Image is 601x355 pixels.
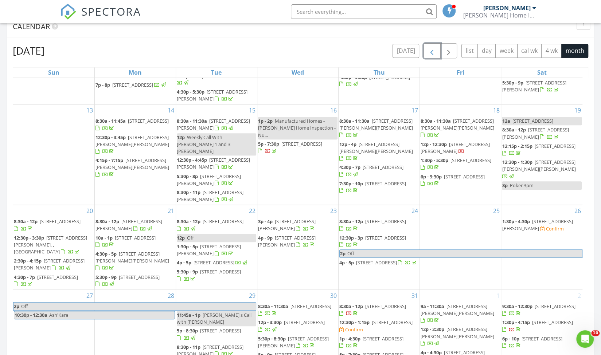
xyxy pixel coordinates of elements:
span: 12:30p - 3:45p [95,134,126,141]
span: [STREET_ADDRESS][PERSON_NAME] [177,189,243,202]
a: 7:30p - 10p [STREET_ADDRESS] [339,180,419,195]
a: 12:30p - 4:45p [STREET_ADDRESS][PERSON_NAME] [177,156,256,171]
span: [STREET_ADDRESS] [365,218,406,225]
span: [STREET_ADDRESS][PERSON_NAME] [177,157,250,170]
a: 1:30p - 5p [STREET_ADDRESS][PERSON_NAME] [177,243,241,257]
a: 5:30p - 8p [STREET_ADDRESS][PERSON_NAME] [177,172,256,188]
span: Off [21,303,28,309]
span: 5:30p - 9p [177,268,198,275]
span: [STREET_ADDRESS] [40,218,81,225]
td: Go to July 14, 2025 [94,104,176,205]
td: Go to July 26, 2025 [501,205,582,290]
span: 12:30p - 3p [339,234,363,241]
span: 1:30p - 4:30p [502,218,530,225]
a: Go to July 13, 2025 [85,104,94,116]
button: Next month [440,43,457,58]
a: 5:30p - 9p [STREET_ADDRESS][PERSON_NAME] [502,79,566,93]
a: 4:30p - 7p [STREET_ADDRESS] [339,163,419,179]
a: 4:30p - 5:30p [STREET_ADDRESS][PERSON_NAME] [177,88,256,103]
span: 1:30p - 5:30p [421,157,448,163]
span: [STREET_ADDRESS] [444,173,485,180]
button: day [477,44,496,58]
a: 7p - 8p [STREET_ADDRESS] [95,82,167,88]
span: Off [187,234,194,241]
a: 8:30a - 11:30a [STREET_ADDRESS][PERSON_NAME] [177,117,256,133]
span: 8:30a - 12p [14,218,38,225]
span: 7:30p - 10p [339,180,363,187]
iframe: Intercom live chat [576,330,594,348]
a: 12:30p - 3:45p [STREET_ADDRESS][PERSON_NAME][PERSON_NAME] [95,134,169,154]
span: 5:30p - 9p [95,274,117,280]
a: 8:30a - 12p [STREET_ADDRESS][PERSON_NAME] [502,126,569,140]
span: [STREET_ADDRESS] [128,118,169,124]
span: 12a [502,118,510,124]
span: 4p - 5p [339,259,354,266]
a: 2:30p - 4:15p [STREET_ADDRESS][PERSON_NAME] [14,257,85,271]
span: [STREET_ADDRESS] [290,303,331,309]
a: 12:30p - 4:45p [STREET_ADDRESS][PERSON_NAME] [177,157,250,170]
span: 5:30p - 9p [502,79,523,86]
div: Sloan Home Inspections [463,12,536,19]
span: [STREET_ADDRESS] [200,327,241,334]
span: [STREET_ADDRESS] [284,319,325,326]
a: 1:30p - 5:30p [STREET_ADDRESS] [421,156,500,172]
a: 12p - 3:30p [STREET_ADDRESS] [258,318,337,334]
span: Poker 3pm [510,182,533,189]
span: [STREET_ADDRESS] [200,268,241,275]
td: Go to July 23, 2025 [257,205,338,290]
span: 12p [177,234,185,241]
span: Off [347,250,354,257]
span: [STREET_ADDRESS][PERSON_NAME][PERSON_NAME] [95,157,169,170]
span: 10:30p - 12:30a [14,311,48,319]
a: 12:30p - 3:30p [STREET_ADDRESS][PERSON_NAME]. , [GEOGRAPHIC_DATA] [14,234,94,257]
span: 8:30a - 12p [339,303,363,309]
span: 12:15p - 2:15p [502,143,532,149]
span: [STREET_ADDRESS] [363,164,403,170]
span: 12p - 4p [339,141,356,147]
span: [STREET_ADDRESS][PERSON_NAME] [421,141,490,154]
a: 1:30p - 4:15p [STREET_ADDRESS] [502,318,582,334]
a: 1:30p - 4:15p [STREET_ADDRESS] [502,319,573,332]
a: 2:30p - 4:15p [STREET_ADDRESS][PERSON_NAME] [14,257,94,272]
a: 12p - 2:30p [STREET_ADDRESS][PERSON_NAME][PERSON_NAME] [421,326,494,346]
a: 5:30p - 9p [STREET_ADDRESS] [177,268,241,282]
a: 12:15p - 2:15p [STREET_ADDRESS] [502,142,582,158]
span: SPECTORA [81,4,141,19]
span: 1:30p - 5p [177,243,198,250]
span: 8:30a - 12p [177,218,200,225]
a: 8:30a - 12p [STREET_ADDRESS] [177,217,256,233]
span: [STREET_ADDRESS] [365,303,406,309]
a: 4:30p - 7p [STREET_ADDRESS] [339,164,403,177]
a: Confirm [339,326,363,333]
a: Monday [127,67,143,78]
span: 6p - 9:30p [421,173,442,180]
a: 12:30p - 3p [STREET_ADDRESS] [339,234,406,248]
td: Go to July 17, 2025 [339,104,420,205]
span: 1p - 2p [258,118,273,124]
a: 12:30p - 1:30p [STREET_ADDRESS][PERSON_NAME][PERSON_NAME] [502,159,575,179]
span: 5:30p - 8:30p [258,335,286,342]
a: 8:30a - 12p [STREET_ADDRESS][PERSON_NAME] [502,126,582,141]
a: 5:30p - 9p [STREET_ADDRESS] [95,274,160,287]
span: 2:30p - 4:15p [14,257,42,264]
td: Go to July 16, 2025 [257,104,338,205]
a: 1:30p - 4:30p [STREET_ADDRESS][PERSON_NAME] Confirm [502,217,582,233]
a: Go to July 17, 2025 [410,104,419,116]
span: [STREET_ADDRESS] [450,157,491,163]
span: 8:30a - 11:30a [177,118,207,124]
a: Go to July 21, 2025 [166,205,176,217]
a: 4:30p - 5p [STREET_ADDRESS][PERSON_NAME][PERSON_NAME] [95,251,169,271]
a: Go to July 27, 2025 [85,290,94,301]
span: 12:30p - 4:45p [177,157,207,163]
span: [STREET_ADDRESS][PERSON_NAME] [258,218,316,232]
a: 5:30p - 9p [STREET_ADDRESS] [177,268,256,283]
td: Go to July 15, 2025 [176,104,257,205]
a: 5:30p - 8:30p [STREET_ADDRESS][PERSON_NAME] [258,335,329,349]
span: [STREET_ADDRESS][PERSON_NAME] [177,173,241,186]
span: 2p [340,250,346,257]
span: 8:30a - 11:30a [258,303,288,309]
a: 12p - 4p [STREET_ADDRESS][PERSON_NAME][PERSON_NAME] [339,140,419,163]
span: 12p - 2:30p [421,326,444,332]
span: 4:30p - 7p [339,164,360,170]
span: 10 [591,330,600,336]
